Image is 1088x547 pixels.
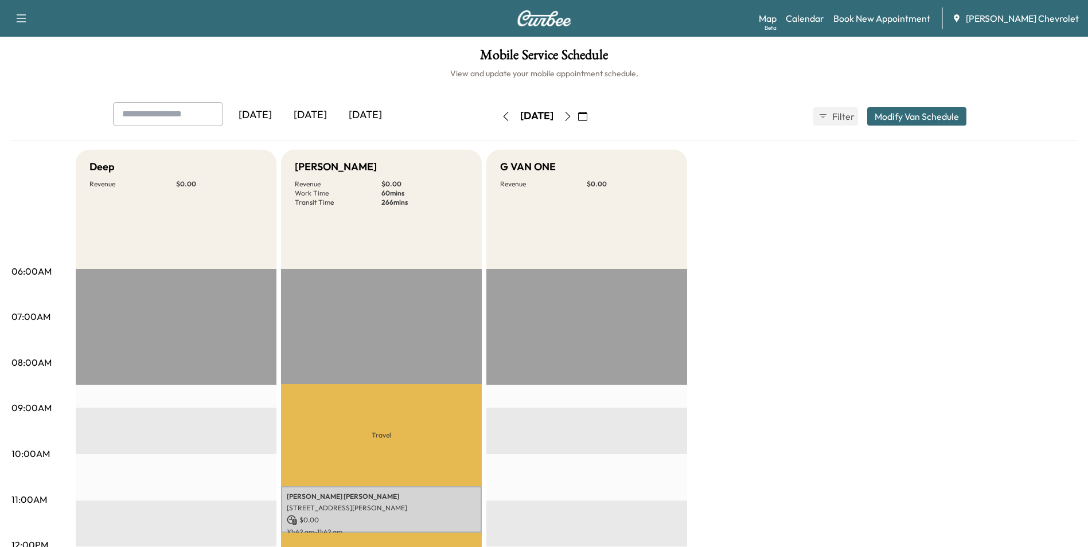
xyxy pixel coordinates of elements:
a: Book New Appointment [833,11,930,25]
p: [PERSON_NAME] [PERSON_NAME] [287,492,476,501]
p: [STREET_ADDRESS][PERSON_NAME] [287,503,476,513]
button: Modify Van Schedule [867,107,966,126]
p: $ 0.00 [176,179,263,189]
button: Filter [813,107,858,126]
h6: View and update your mobile appointment schedule. [11,68,1077,79]
p: 08:00AM [11,355,52,369]
h5: [PERSON_NAME] [295,159,377,175]
div: [DATE] [283,102,338,128]
div: Beta [765,24,777,32]
img: Curbee Logo [517,10,572,26]
p: 266 mins [381,198,468,207]
p: 07:00AM [11,310,50,323]
div: [DATE] [338,102,393,128]
span: [PERSON_NAME] Chevrolet [966,11,1079,25]
p: 10:00AM [11,447,50,460]
p: $ 0.00 [287,515,476,525]
p: Revenue [500,179,587,189]
p: $ 0.00 [587,179,673,189]
p: 60 mins [381,189,468,198]
a: Calendar [786,11,824,25]
p: $ 0.00 [381,179,468,189]
p: 10:42 am - 11:42 am [287,528,476,537]
p: Revenue [89,179,176,189]
p: Work Time [295,189,381,198]
p: 09:00AM [11,401,52,415]
p: 06:00AM [11,264,52,278]
p: Transit Time [295,198,381,207]
p: 11:00AM [11,493,47,506]
h5: G VAN ONE [500,159,556,175]
h1: Mobile Service Schedule [11,48,1077,68]
p: Revenue [295,179,381,189]
span: Filter [832,110,853,123]
h5: Deep [89,159,115,175]
div: [DATE] [520,109,553,123]
a: MapBeta [759,11,777,25]
div: [DATE] [228,102,283,128]
p: Travel [281,384,482,486]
